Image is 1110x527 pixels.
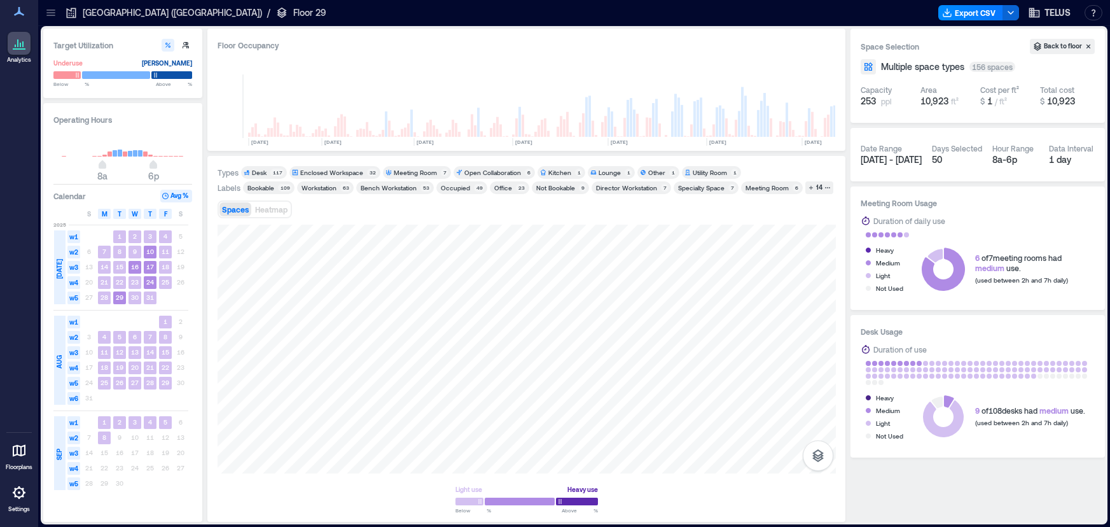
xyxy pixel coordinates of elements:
[861,40,1030,53] h3: Space Selection
[455,507,491,514] span: Below %
[873,343,927,356] div: Duration of use
[270,169,284,176] div: 117
[7,56,31,64] p: Analytics
[163,333,167,341] text: 8
[575,169,583,176] div: 1
[876,244,894,256] div: Heavy
[987,95,992,106] span: 1
[146,263,154,271] text: 17
[67,346,80,359] span: w3
[101,293,108,301] text: 28
[324,139,342,145] text: [DATE]
[148,171,159,181] span: 6p
[179,209,183,219] span: S
[116,278,123,286] text: 22
[67,246,80,258] span: w2
[731,169,739,176] div: 1
[876,282,903,295] div: Not Used
[102,418,106,426] text: 1
[975,419,1068,426] span: (used between 2h and 7h daily)
[1040,85,1074,95] div: Total cost
[67,230,80,243] span: w1
[367,169,378,176] div: 32
[861,154,922,165] span: [DATE] - [DATE]
[67,377,80,390] span: w5
[132,209,138,219] span: W
[876,430,903,442] div: Not Used
[116,293,123,301] text: 29
[146,348,154,356] text: 14
[67,316,80,328] span: w1
[515,139,532,145] text: [DATE]
[975,253,980,262] span: 6
[1040,97,1044,106] span: $
[146,248,154,255] text: 10
[441,169,448,176] div: 7
[876,256,900,269] div: Medium
[881,60,964,73] span: Multiple space types
[146,278,154,286] text: 24
[67,392,80,405] span: w6
[87,209,91,219] span: S
[102,209,108,219] span: M
[252,168,267,177] div: Desk
[131,293,139,301] text: 30
[162,263,169,271] text: 18
[278,184,292,192] div: 109
[131,379,139,386] text: 27
[932,153,982,166] div: 50
[920,95,948,106] span: 10,923
[951,97,959,106] span: ft²
[162,379,169,386] text: 29
[876,417,890,430] div: Light
[1049,153,1095,166] div: 1 day
[162,278,169,286] text: 25
[361,183,417,192] div: Bench Workstation
[160,190,192,202] button: Avg %
[53,221,66,228] span: 2025
[709,139,726,145] text: [DATE]
[53,80,89,88] span: Below %
[53,113,192,126] h3: Operating Hours
[67,362,80,374] span: w4
[881,96,892,106] span: ppl
[693,168,727,177] div: Utility Room
[102,333,106,341] text: 4
[648,168,665,177] div: Other
[4,477,34,517] a: Settings
[3,28,35,67] a: Analytics
[142,57,192,69] div: [PERSON_NAME]
[536,183,575,192] div: Not Bookable
[464,168,521,177] div: Open Collaboration
[118,248,121,255] text: 8
[1024,3,1074,23] button: TELUS
[53,39,192,52] h3: Target Utilization
[625,169,632,176] div: 1
[516,184,527,192] div: 23
[975,263,1004,272] span: medium
[118,209,121,219] span: T
[54,355,64,369] span: AUG
[805,139,822,145] text: [DATE]
[163,418,167,426] text: 5
[1039,406,1069,415] span: medium
[101,363,108,371] text: 18
[54,259,64,279] span: [DATE]
[441,183,470,192] div: Occupied
[218,167,239,178] div: Types
[992,143,1034,153] div: Hour Range
[67,432,80,444] span: w2
[67,276,80,289] span: w4
[861,85,892,95] div: Capacity
[162,348,169,356] text: 15
[67,261,80,274] span: w3
[975,405,1085,416] div: of 108 desks had use.
[67,416,80,429] span: w1
[793,184,800,192] div: 6
[474,184,485,192] div: 49
[97,171,108,181] span: 8a
[876,391,894,404] div: Heavy
[146,379,154,386] text: 28
[728,184,736,192] div: 7
[340,184,351,192] div: 63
